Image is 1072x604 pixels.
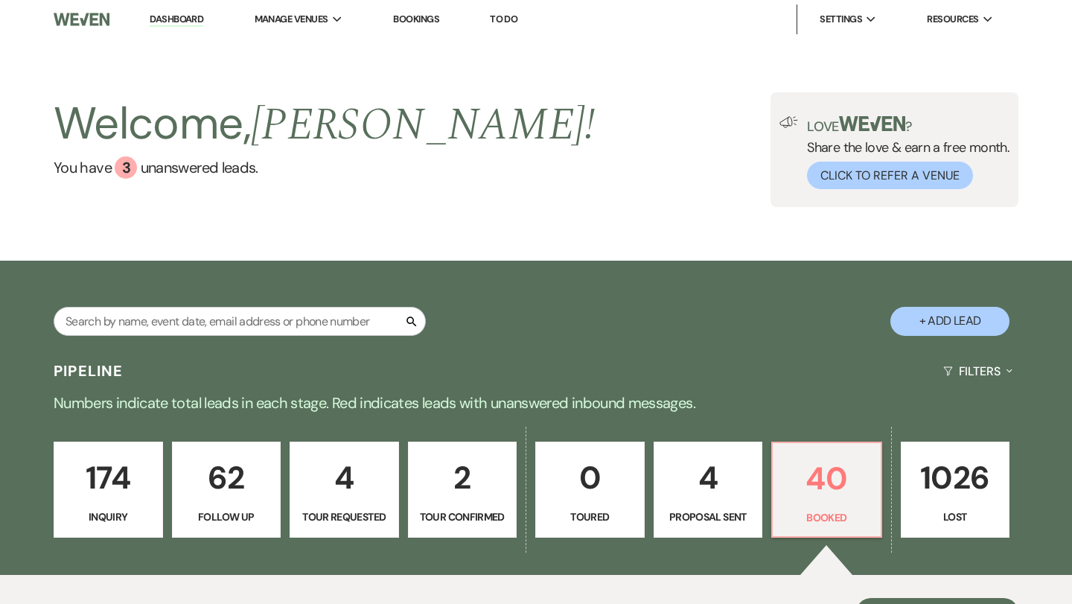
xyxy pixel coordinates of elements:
h3: Pipeline [54,360,124,381]
img: weven-logo-green.svg [839,116,905,131]
a: 0Toured [535,442,645,538]
p: 40 [782,454,872,503]
p: Follow Up [182,509,272,525]
p: 62 [182,453,272,503]
a: 1026Lost [901,442,1010,538]
img: loud-speaker-illustration.svg [779,116,798,128]
a: Dashboard [150,13,203,27]
input: Search by name, event date, email address or phone number [54,307,426,336]
a: 174Inquiry [54,442,163,538]
span: Manage Venues [255,12,328,27]
span: Resources [927,12,978,27]
p: Tour Requested [299,509,389,525]
span: Settings [820,12,862,27]
p: 4 [299,453,389,503]
p: Toured [545,509,635,525]
p: Proposal Sent [663,509,753,525]
span: [PERSON_NAME] ! [251,91,595,159]
div: 3 [115,156,137,179]
a: 62Follow Up [172,442,281,538]
a: 4Proposal Sent [654,442,763,538]
button: + Add Lead [890,307,1009,336]
button: Filters [937,352,1018,391]
p: 4 [663,453,753,503]
p: Lost [910,509,1001,525]
a: You have 3 unanswered leads. [54,156,595,179]
h2: Welcome, [54,92,595,156]
a: 2Tour Confirmed [408,442,517,538]
p: Booked [782,509,872,526]
a: To Do [490,13,517,25]
p: 2 [418,453,508,503]
img: Weven Logo [54,4,109,35]
a: 40Booked [771,442,882,538]
button: Click to Refer a Venue [807,162,973,189]
p: 174 [63,453,153,503]
p: Love ? [807,116,1009,133]
p: 0 [545,453,635,503]
a: Bookings [393,13,439,25]
p: 1026 [910,453,1001,503]
div: Share the love & earn a free month. [798,116,1009,189]
p: Inquiry [63,509,153,525]
a: 4Tour Requested [290,442,399,538]
p: Tour Confirmed [418,509,508,525]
